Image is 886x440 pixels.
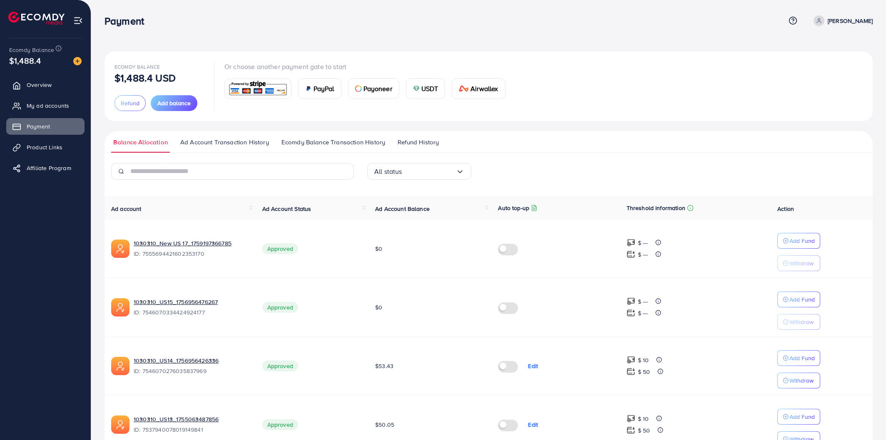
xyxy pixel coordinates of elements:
span: Overview [27,81,52,89]
span: Balance Allocation [113,138,168,147]
img: ic-ads-acc.e4c84228.svg [111,240,129,258]
span: ID: 7537940078019149841 [134,425,249,434]
a: cardPayPal [298,78,341,99]
span: Add balance [157,99,191,107]
button: Refund [114,95,146,111]
img: ic-ads-acc.e4c84228.svg [111,415,129,434]
img: logo [8,12,65,25]
p: $1,488.4 USD [114,73,176,83]
span: Airwallex [470,84,498,94]
span: $0 [375,245,382,253]
span: PayPal [314,84,334,94]
p: Auto top-up [498,203,529,213]
span: Ecomdy Balance Transaction History [281,138,385,147]
button: Add Fund [777,409,820,425]
img: card [459,85,469,92]
span: $0 [375,303,382,311]
p: Withdraw [789,317,814,327]
span: My ad accounts [27,101,69,110]
img: top-up amount [627,356,635,364]
p: $ --- [638,297,648,307]
a: 1030310_US14_1756956426336 [134,356,219,365]
p: Add Fund [789,353,815,363]
img: top-up amount [627,414,635,423]
p: $ 50 [638,367,650,377]
img: card [305,85,312,92]
img: top-up amount [627,250,635,259]
img: ic-ads-acc.e4c84228.svg [111,298,129,316]
span: Ecomdy Balance [114,63,160,70]
img: card [227,80,289,98]
p: $ --- [638,308,648,318]
span: Approved [262,302,298,313]
span: Payoneer [363,84,392,94]
a: 1030310_US13_1755063487856 [134,415,219,423]
p: Withdraw [789,258,814,268]
a: Overview [6,77,85,93]
button: Add Fund [777,350,820,366]
a: Product Links [6,139,85,156]
a: cardAirwallex [452,78,505,99]
button: Add Fund [777,292,820,307]
span: Ad Account Balance [375,205,430,213]
span: Product Links [27,143,62,151]
a: Affiliate Program [6,160,85,176]
a: [PERSON_NAME] [810,15,873,26]
p: Add Fund [789,294,815,304]
img: top-up amount [627,367,635,376]
p: Withdraw [789,376,814,386]
div: <span class='underline'>1030310_US13_1755063487856</span></br>7537940078019149841 [134,415,249,434]
img: menu [73,16,83,25]
p: Edit [528,361,538,371]
a: cardPayoneer [348,78,399,99]
span: Refund [121,99,139,107]
img: top-up amount [627,297,635,306]
span: Refund History [398,138,439,147]
p: Add Fund [789,412,815,422]
p: $ 10 [638,355,649,365]
div: <span class='underline'>1030310_US15_1756956476267</span></br>7546070334424924177 [134,298,249,317]
span: ID: 7546070334424924177 [134,308,249,316]
p: Or choose another payment gate to start [224,62,512,72]
p: Threshold information [627,203,685,213]
span: $50.05 [375,420,394,429]
button: Add Fund [777,233,820,249]
p: [PERSON_NAME] [828,16,873,26]
span: USDT [421,84,438,94]
iframe: Chat [851,403,880,434]
span: Ecomdy Balance [9,46,54,54]
span: $1,488.4 [9,54,41,67]
p: $ 50 [638,425,650,435]
input: Search for option [402,165,456,178]
button: Withdraw [777,314,820,330]
button: Withdraw [777,373,820,388]
span: $53.43 [375,362,393,370]
span: All status [374,165,402,178]
img: card [413,85,420,92]
span: Approved [262,419,298,430]
p: Edit [528,420,538,430]
img: top-up amount [627,426,635,435]
img: top-up amount [627,238,635,247]
span: Approved [262,361,298,371]
h3: Payment [105,15,151,27]
button: Add balance [151,95,197,111]
img: image [73,57,82,65]
a: Payment [6,118,85,135]
div: <span class='underline'>1030310_US14_1756956426336</span></br>7546070276035837969 [134,356,249,376]
span: Payment [27,122,50,131]
a: 1030310_US15_1756956476267 [134,298,218,306]
span: Action [777,205,794,213]
span: Approved [262,243,298,254]
span: ID: 7555694421602353170 [134,250,249,258]
p: Add Fund [789,236,815,246]
button: Withdraw [777,255,820,271]
div: Search for option [367,163,471,180]
span: Affiliate Program [27,164,71,172]
div: <span class='underline'>1030310_New US 17_1759197366785</span></br>7555694421602353170 [134,239,249,258]
span: ID: 7546070276035837969 [134,367,249,375]
img: ic-ads-acc.e4c84228.svg [111,357,129,375]
p: $ --- [638,238,648,248]
img: top-up amount [627,309,635,317]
